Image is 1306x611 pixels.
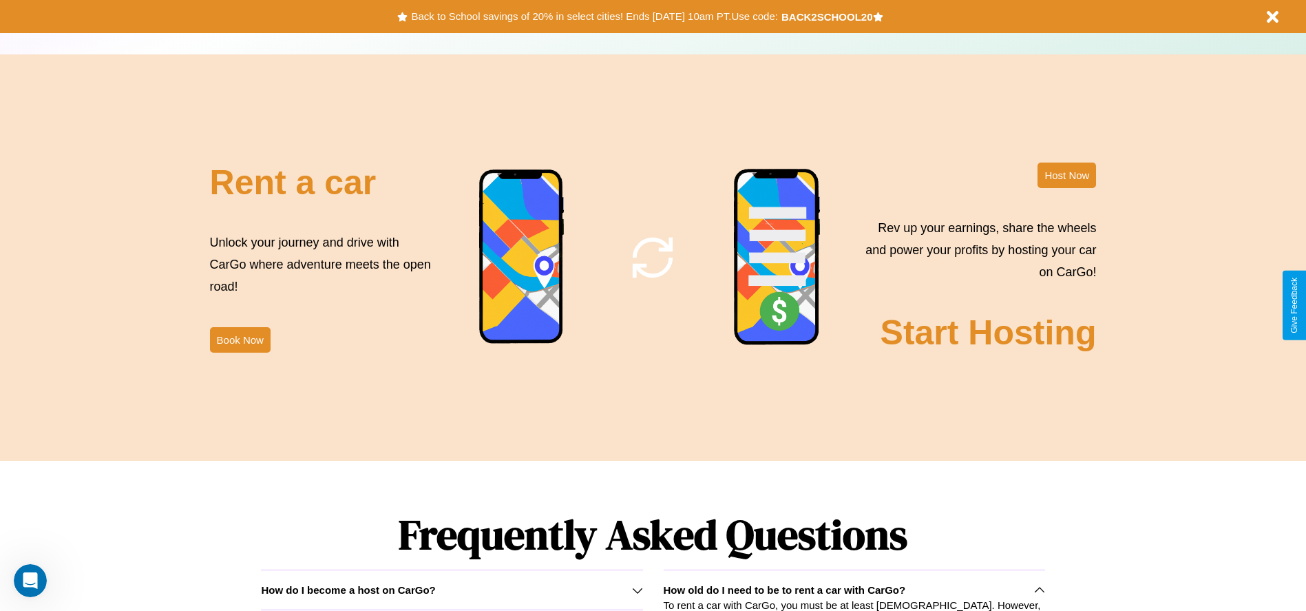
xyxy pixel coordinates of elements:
[1038,163,1096,188] button: Host Now
[210,163,377,203] h2: Rent a car
[261,499,1044,570] h1: Frequently Asked Questions
[14,564,47,597] iframe: Intercom live chat
[664,584,906,596] h3: How old do I need to be to rent a car with CarGo?
[1289,278,1299,333] div: Give Feedback
[210,327,271,353] button: Book Now
[857,217,1096,284] p: Rev up your earnings, share the wheels and power your profits by hosting your car on CarGo!
[261,584,435,596] h3: How do I become a host on CarGo?
[408,7,781,26] button: Back to School savings of 20% in select cities! Ends [DATE] 10am PT.Use code:
[478,169,565,346] img: phone
[781,11,873,23] b: BACK2SCHOOL20
[733,168,821,347] img: phone
[210,231,436,298] p: Unlock your journey and drive with CarGo where adventure meets the open road!
[881,313,1097,353] h2: Start Hosting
